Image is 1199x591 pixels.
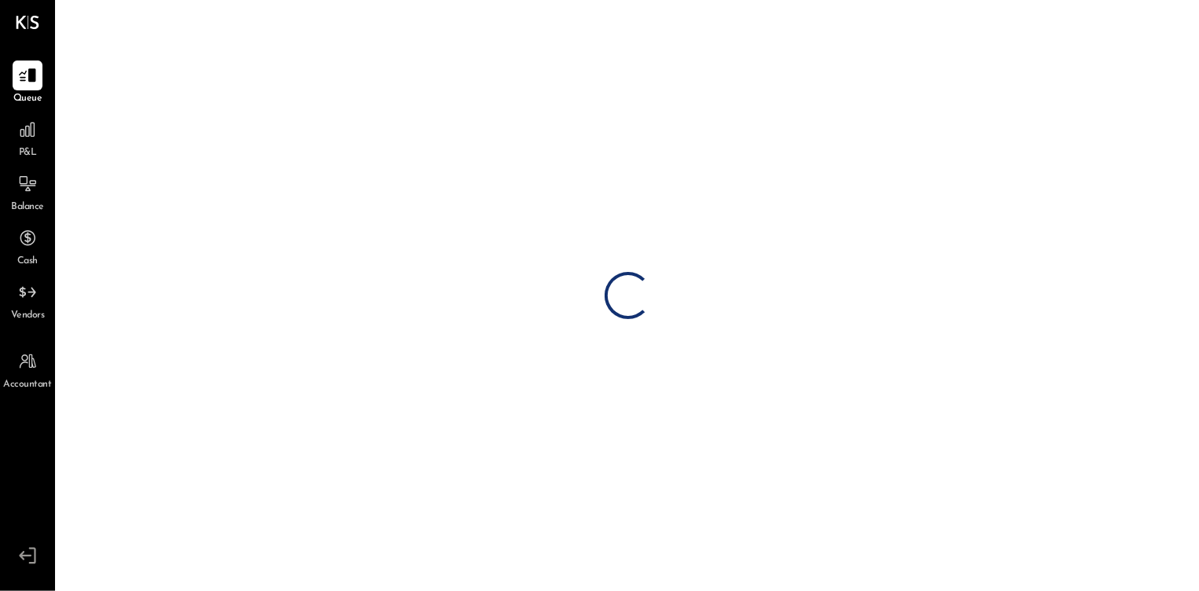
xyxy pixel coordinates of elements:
[17,255,38,269] span: Cash
[13,92,42,106] span: Queue
[1,61,54,106] a: Queue
[1,277,54,323] a: Vendors
[1,115,54,160] a: P&L
[1,169,54,215] a: Balance
[1,347,54,392] a: Accountant
[11,200,44,215] span: Balance
[4,378,52,392] span: Accountant
[19,146,37,160] span: P&L
[11,309,45,323] span: Vendors
[1,223,54,269] a: Cash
